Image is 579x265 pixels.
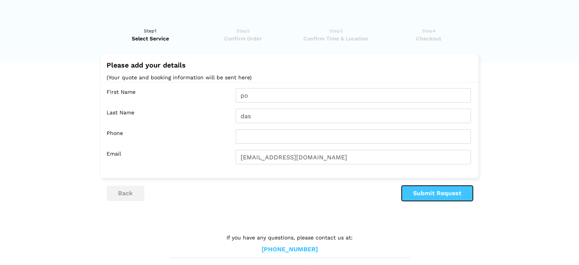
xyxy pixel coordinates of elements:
[107,35,195,42] span: Select Service
[107,73,473,82] p: (Your quote and booking information will be sent here)
[107,88,230,103] label: First Name
[402,186,473,201] button: Submit Request
[199,35,287,42] span: Confirm Order
[199,27,287,42] a: Step2
[107,61,473,69] h2: Please add your details
[107,109,230,123] label: Last Name
[107,27,195,42] a: Step1
[107,150,230,164] label: Email
[292,35,380,42] span: Confirm Time & Location
[170,233,410,242] p: If you have any questions, please contact us at:
[107,129,230,144] label: Phone
[107,186,144,201] button: back
[385,35,473,42] span: Checkout
[385,27,473,42] a: Step4
[262,246,318,254] a: [PHONE_NUMBER]
[292,27,380,42] a: Step3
